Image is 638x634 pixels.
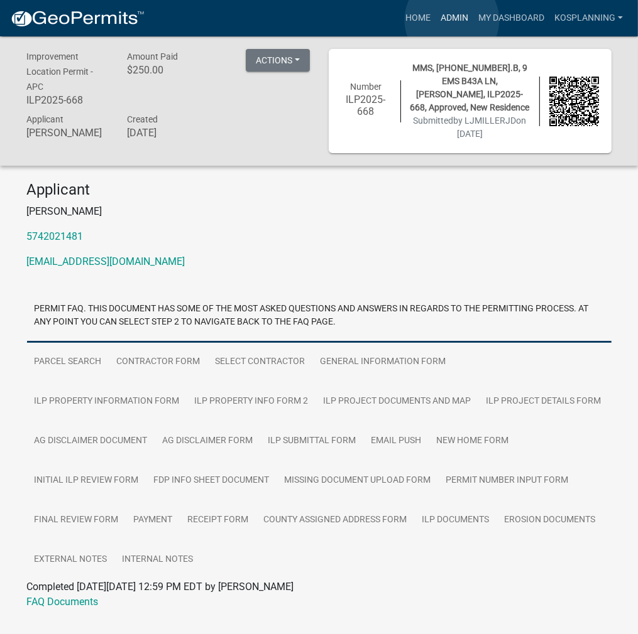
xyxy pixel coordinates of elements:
a: Permit FAQ. This document has some of the most asked questions and answers in regards to the perm... [27,289,612,343]
h6: ILP2025-668 [27,94,109,106]
a: Home [400,6,436,30]
a: General Information Form [313,342,454,382]
span: Submitted on [DATE] [414,116,527,139]
a: Missing Document Upload Form [277,461,439,501]
span: Created [127,114,158,124]
h6: [PERSON_NAME] [27,127,109,139]
a: [EMAIL_ADDRESS][DOMAIN_NAME] [27,255,185,267]
a: FDP INFO Sheet Document [146,461,277,501]
p: [PERSON_NAME] [27,204,612,219]
a: ILP Property Information Form [27,382,187,422]
h6: $250.00 [127,64,209,76]
a: New Home Form [429,421,517,461]
a: Receipt Form [180,500,256,540]
a: ILP Project Documents and Map [316,382,479,422]
span: Number [350,82,382,92]
a: ILP Project Details Form [479,382,609,422]
a: Contractor Form [109,342,208,382]
a: County Assigned Address Form [256,500,415,540]
a: Erosion Documents [497,500,603,540]
span: Applicant [27,114,64,124]
h4: Applicant [27,181,612,199]
a: Select contractor [208,342,313,382]
a: My Dashboard [473,6,549,30]
h6: ILP2025-668 [341,94,391,117]
a: Ag Disclaimer Form [155,421,261,461]
a: 5742021481 [27,230,84,242]
span: Amount Paid [127,51,178,62]
img: QR code [549,77,599,126]
a: FAQ Documents [27,596,99,608]
a: Permit Number Input Form [439,461,576,501]
a: Payment [126,500,180,540]
h6: [DATE] [127,127,209,139]
a: External Notes [27,540,115,580]
a: Email Push [364,421,429,461]
span: Completed [DATE][DATE] 12:59 PM EDT by [PERSON_NAME] [27,581,294,593]
span: Improvement Location Permit - APC [27,51,94,92]
a: ILP Submittal Form [261,421,364,461]
a: Parcel search [27,342,109,382]
button: Actions [246,49,310,72]
span: by LJMILLERJD [454,116,517,126]
a: Final Review Form [27,500,126,540]
a: ILP Documents [415,500,497,540]
a: Admin [436,6,473,30]
a: ILP Property Info Form 2 [187,382,316,422]
a: Internal Notes [115,540,201,580]
a: kosplanning [549,6,628,30]
span: MMS, [PHONE_NUMBER].B, 9 EMS B43A LN, [PERSON_NAME], ILP2025-668, Approved, New Residence [410,63,530,112]
a: Ag Disclaimer Document [27,421,155,461]
a: Initial ILP Review Form [27,461,146,501]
